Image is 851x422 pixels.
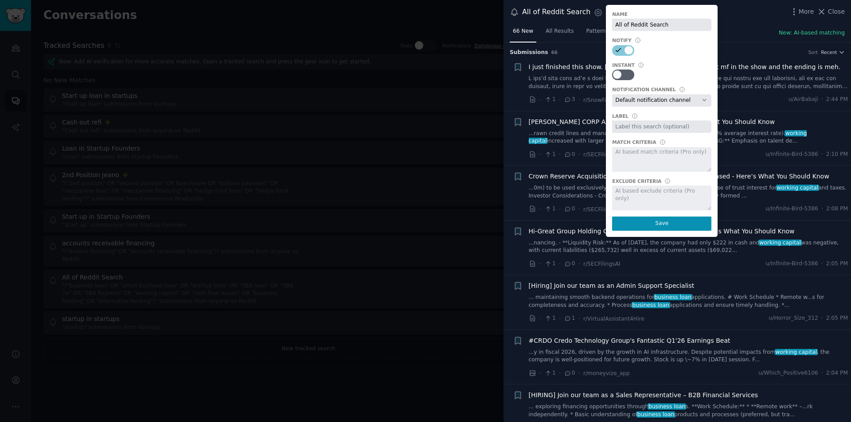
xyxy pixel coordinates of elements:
span: 2:05 PM [826,314,848,322]
span: 1 [544,260,555,268]
span: · [821,369,823,377]
span: working capital [776,185,819,191]
a: L ips’d sita cons ad’e s doei temp, incididun utl etd mag a enimadm ve qui nostru exe ull laboris... [529,75,848,90]
button: More [789,7,814,16]
span: · [578,205,580,214]
span: 3 [564,96,575,104]
div: Notification Channel [612,86,675,93]
div: Match Criteria [612,139,656,145]
span: 0 [564,151,575,159]
a: Crown Reserve Acquisition Corp. I Initial Public Offering Released - Here’s What You Should Know [529,172,829,181]
span: · [821,151,823,159]
span: u/AirBabaji [789,96,818,104]
div: Exclude Criteria [612,178,661,184]
span: r/SnowFall [583,97,611,103]
span: · [578,368,580,378]
input: Name this search [612,19,711,31]
span: 2:44 PM [826,96,848,104]
span: 1 [544,314,555,322]
span: r/SECFilingsAI [583,206,621,213]
span: · [821,314,823,322]
a: ... maintaining smooth backend operations forbusiness loanapplications. # Work Schedule * Remote ... [529,294,848,309]
a: ... exploring financing opportunities throughbusiness loans. **Work Schedule:** * **Remote work**... [529,403,848,418]
span: · [559,205,561,214]
a: Patterns [583,24,612,43]
a: Hi-Great Group Holding Co Quarterly Report Released - Here’s What You Should Know [529,227,795,236]
button: Close [817,7,845,16]
a: All Results [543,24,577,43]
a: #CRDO Credo Technology Group's Fantastic Q1'26 Earnings Beat [529,336,730,345]
a: I just finished this show. [PERSON_NAME] was still the realest mf in the show and the ending is meh. [529,62,840,72]
span: 66 New [513,27,533,35]
div: Instant [612,62,635,68]
a: [HIRING] Join our team as a Sales Representative – B2B Financial Services [529,391,758,400]
span: · [821,96,823,104]
span: · [559,314,561,323]
span: u/Which_Positive6106 [759,369,818,377]
div: Name [612,11,628,17]
span: · [821,205,823,213]
span: 2:10 PM [826,151,848,159]
span: 2:04 PM [826,369,848,377]
span: · [539,95,541,105]
span: · [539,368,541,378]
span: · [539,314,541,323]
span: 2:05 PM [826,260,848,268]
a: [Hiring] Join our team as an Admin Support Specialist [529,281,695,290]
a: 66 New [510,24,536,43]
a: ...0m) to be used exclusively for business combination, with limited use of trust interest forwor... [529,184,848,200]
a: [PERSON_NAME] CORP Annual Report Released - Here’s What You Should Know [529,117,775,127]
span: business loan [654,294,692,300]
span: · [821,260,823,268]
span: 1 [544,205,555,213]
span: Patterns [586,27,609,35]
span: r/SECFilingsAI [583,151,621,158]
span: · [559,95,561,105]
span: 1 [564,314,575,322]
a: ...y in fiscal 2026, driven by the growth in AI infrastructure. Despite potential impacts fromwor... [529,348,848,364]
span: · [578,95,580,105]
span: 1 [544,96,555,104]
span: · [539,259,541,268]
span: r/VirtualAssistant4Hire [583,316,644,322]
span: 1 [544,151,555,159]
span: · [559,150,561,159]
span: · [559,368,561,378]
span: 0 [564,260,575,268]
button: Save [612,217,711,231]
span: · [578,314,580,323]
button: New: AI-based matching [779,29,845,37]
span: · [559,259,561,268]
span: r/SECFilingsAI [583,261,621,267]
span: u/Horror_Size_312 [769,314,818,322]
span: 0 [564,369,575,377]
span: u/Infinite-Bird-5386 [765,151,818,159]
span: All Results [546,27,574,35]
div: Label [612,113,628,119]
span: · [578,259,580,268]
span: r/moneyvize_app [583,370,630,376]
span: business loan [636,411,675,418]
div: All of Reddit Search [522,7,590,18]
div: Sort [808,49,818,55]
div: Notify [612,37,632,43]
span: Submission s [510,49,548,57]
span: working capital [759,240,802,246]
a: ...nancing. - **Liquidity Risk:** As of [DATE], the company had only $222 in cash andworking capi... [529,239,848,255]
span: · [578,150,580,159]
span: u/Infinite-Bird-5386 [765,260,818,268]
span: Close [828,7,845,16]
a: ...rawn credit lines and manageable leverage ($99.8 million debt, 4.0% average interest rate).wor... [529,130,848,145]
span: business loan [648,403,686,410]
span: · [539,205,541,214]
span: working capital [775,349,818,355]
span: 2:08 PM [826,205,848,213]
input: Label this search (optional) [612,120,711,133]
